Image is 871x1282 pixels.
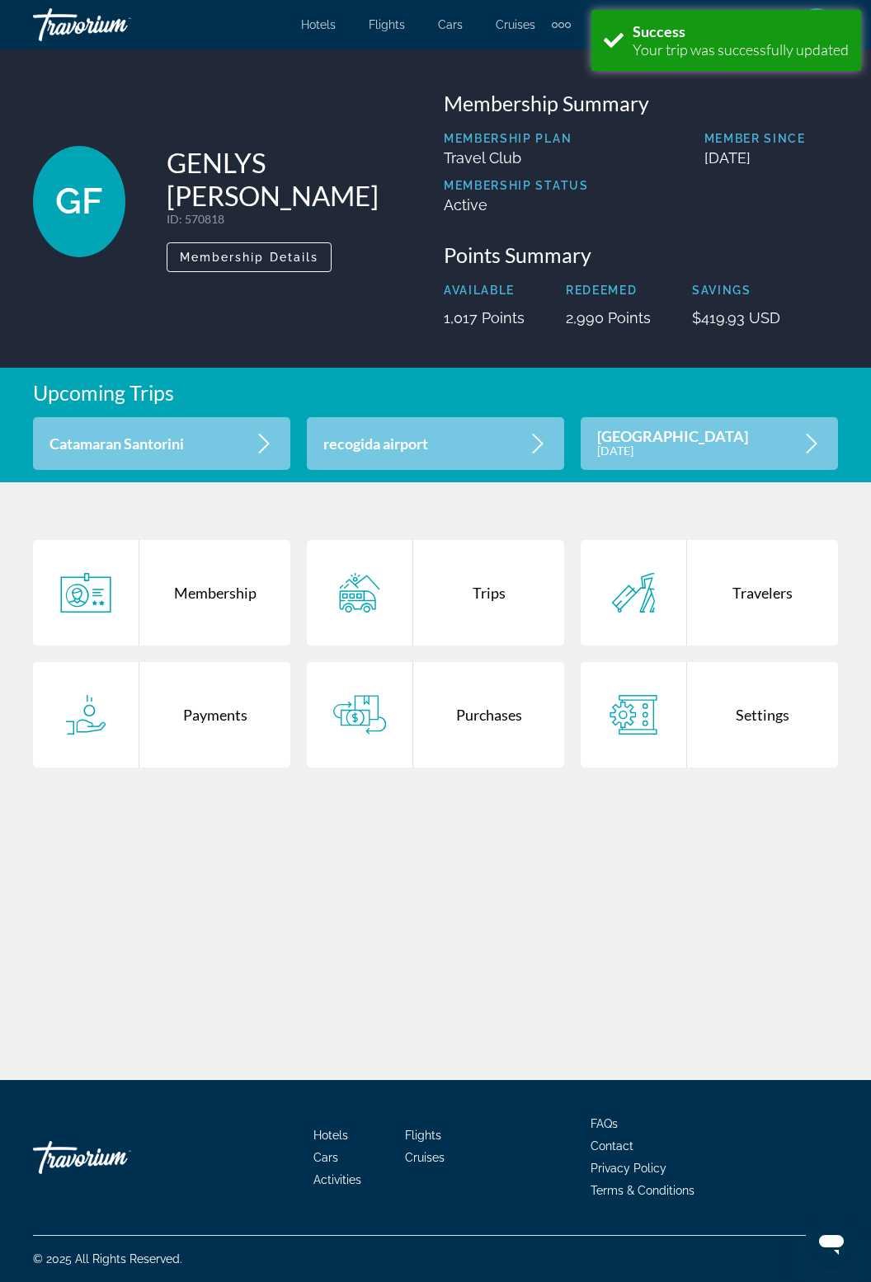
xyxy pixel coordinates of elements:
[591,1184,694,1197] a: Terms & Conditions
[139,662,290,768] div: Payments
[307,662,564,768] a: Purchases
[591,1117,618,1130] a: FAQs
[704,132,838,145] p: Member Since
[496,18,535,31] a: Cruises
[307,540,564,646] a: Trips
[405,1129,441,1142] a: Flights
[566,309,651,326] p: 2,990 Points
[33,417,290,470] a: Catamaran Santorini
[444,132,589,145] p: Membership Plan
[33,1252,182,1266] span: © 2025 All Rights Reserved.
[591,1162,666,1175] a: Privacy Policy
[323,437,428,451] p: recogida airport
[795,7,838,42] button: User Menu
[687,540,838,646] div: Travelers
[33,3,198,46] a: Travorium
[307,417,564,470] a: recogida airport
[167,212,179,226] span: ID
[444,179,589,192] p: Membership Status
[180,251,319,264] span: Membership Details
[167,242,332,272] button: Membership Details
[33,540,290,646] a: Membership
[33,380,174,405] h2: Upcoming Trips
[313,1129,348,1142] a: Hotels
[167,212,427,226] p: : 570818
[687,662,838,768] div: Settings
[33,662,290,768] a: Payments
[805,1216,858,1269] iframe: Button to launch messaging window
[167,246,332,264] a: Membership Details
[597,444,748,458] p: [DATE]
[49,437,184,451] p: Catamaran Santorini
[405,1151,445,1164] a: Cruises
[692,309,780,326] p: $419.93 USD
[581,540,838,646] a: Travelers
[301,18,336,31] a: Hotels
[704,149,838,167] p: [DATE]
[444,309,525,326] p: 1,017 Points
[33,1133,198,1182] a: Travorium
[369,18,405,31] a: Flights
[566,284,651,297] p: Redeemed
[591,1139,633,1153] a: Contact
[581,417,838,470] a: [GEOGRAPHIC_DATA][DATE]
[692,284,780,297] p: Savings
[139,540,290,646] div: Membership
[313,1151,338,1164] a: Cars
[438,18,463,31] a: Cars
[313,1173,361,1186] a: Activities
[167,146,427,212] h1: GENLYS [PERSON_NAME]
[581,662,838,768] a: Settings
[55,180,102,223] span: GF
[444,242,838,267] h3: Points Summary
[413,540,564,646] div: Trips
[552,12,571,38] button: Extra navigation items
[444,149,589,167] p: Travel Club
[444,91,838,115] h3: Membership Summary
[597,430,748,444] p: [GEOGRAPHIC_DATA]
[633,22,849,40] div: Success
[633,40,849,59] div: Your trip was successfully updated
[413,662,564,768] div: Purchases
[444,196,589,214] p: Active
[444,284,525,297] p: Available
